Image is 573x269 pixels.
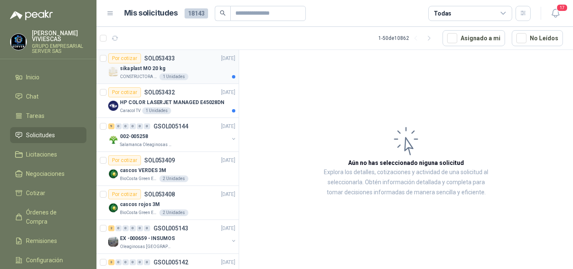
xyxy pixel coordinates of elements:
[154,123,188,129] p: GSOL005144
[120,209,158,216] p: BioCosta Green Energy S.A.S
[120,167,166,175] p: cascos VERDES 3M
[144,191,175,197] p: SOL053408
[323,167,489,198] p: Explora los detalles, cotizaciones y actividad de una solicitud al seleccionarla. Obtén informaci...
[26,208,78,226] span: Órdenes de Compra
[378,31,436,45] div: 1 - 50 de 10862
[115,225,122,231] div: 0
[124,7,178,19] h1: Mis solicitudes
[108,237,118,247] img: Company Logo
[120,73,158,80] p: CONSTRUCTORA GRUPO FIP
[159,73,188,80] div: 1 Unidades
[443,30,505,46] button: Asignado a mi
[108,259,115,265] div: 3
[137,225,143,231] div: 0
[96,50,239,84] a: Por cotizarSOL053433[DATE] Company Logosika plast MO 20 kgCONSTRUCTORA GRUPO FIP1 Unidades
[220,10,226,16] span: search
[26,256,63,265] span: Configuración
[108,123,115,129] div: 9
[154,259,188,265] p: GSOL005142
[10,127,86,143] a: Solicitudes
[556,4,568,12] span: 17
[120,175,158,182] p: BioCosta Green Energy S.A.S
[130,123,136,129] div: 0
[221,225,235,232] p: [DATE]
[108,121,237,148] a: 9 0 0 0 0 0 GSOL005144[DATE] Company Logo002-005258Salamanca Oleaginosas SAS
[108,135,118,145] img: Company Logo
[144,225,150,231] div: 0
[154,225,188,231] p: GSOL005143
[10,252,86,268] a: Configuración
[10,185,86,201] a: Cotizar
[144,123,150,129] div: 0
[130,259,136,265] div: 0
[108,67,118,77] img: Company Logo
[108,169,118,179] img: Company Logo
[120,133,148,141] p: 002-005258
[122,225,129,231] div: 0
[26,150,57,159] span: Licitaciones
[10,69,86,85] a: Inicio
[26,111,44,120] span: Tareas
[26,169,65,178] span: Negociaciones
[26,236,57,245] span: Remisiones
[10,166,86,182] a: Negociaciones
[221,157,235,165] p: [DATE]
[108,155,141,165] div: Por cotizar
[548,6,563,21] button: 17
[137,259,143,265] div: 0
[96,186,239,220] a: Por cotizarSOL053408[DATE] Company Logocascos rojos 3MBioCosta Green Energy S.A.S2 Unidades
[512,30,563,46] button: No Leídos
[221,55,235,63] p: [DATE]
[221,89,235,97] p: [DATE]
[144,157,175,163] p: SOL053409
[26,92,39,101] span: Chat
[159,209,188,216] div: 2 Unidades
[120,235,175,243] p: EX -000659 - INSUMOS
[26,131,55,140] span: Solicitudes
[144,89,175,95] p: SOL053432
[122,123,129,129] div: 0
[120,107,141,114] p: Caracol TV
[137,123,143,129] div: 0
[221,123,235,131] p: [DATE]
[10,204,86,230] a: Órdenes de Compra
[108,189,141,199] div: Por cotizar
[221,259,235,266] p: [DATE]
[108,87,141,97] div: Por cotizar
[10,34,26,50] img: Company Logo
[10,10,53,20] img: Logo peakr
[130,225,136,231] div: 0
[144,55,175,61] p: SOL053433
[115,259,122,265] div: 0
[108,225,115,231] div: 2
[10,89,86,104] a: Chat
[108,223,237,250] a: 2 0 0 0 0 0 GSOL005143[DATE] Company LogoEX -000659 - INSUMOSOleaginosas [GEOGRAPHIC_DATA][PERSON...
[120,65,165,73] p: sika plast MO 20 kg
[26,188,45,198] span: Cotizar
[120,99,224,107] p: HP COLOR LASERJET MANAGED E45028DN
[96,84,239,118] a: Por cotizarSOL053432[DATE] Company LogoHP COLOR LASERJET MANAGED E45028DNCaracol TV1 Unidades
[26,73,39,82] span: Inicio
[120,141,173,148] p: Salamanca Oleaginosas SAS
[10,146,86,162] a: Licitaciones
[108,53,141,63] div: Por cotizar
[108,203,118,213] img: Company Logo
[10,233,86,249] a: Remisiones
[120,201,160,209] p: cascos rojos 3M
[221,191,235,198] p: [DATE]
[96,152,239,186] a: Por cotizarSOL053409[DATE] Company Logocascos VERDES 3MBioCosta Green Energy S.A.S2 Unidades
[144,259,150,265] div: 0
[32,44,86,54] p: GRUPO EMPRESARIAL SERVER SAS
[120,243,173,250] p: Oleaginosas [GEOGRAPHIC_DATA][PERSON_NAME]
[108,101,118,111] img: Company Logo
[122,259,129,265] div: 0
[434,9,451,18] div: Todas
[10,108,86,124] a: Tareas
[142,107,171,114] div: 1 Unidades
[115,123,122,129] div: 0
[32,30,86,42] p: [PERSON_NAME] VIVIESCAS
[185,8,208,18] span: 18143
[348,158,464,167] h3: Aún no has seleccionado niguna solicitud
[159,175,188,182] div: 2 Unidades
